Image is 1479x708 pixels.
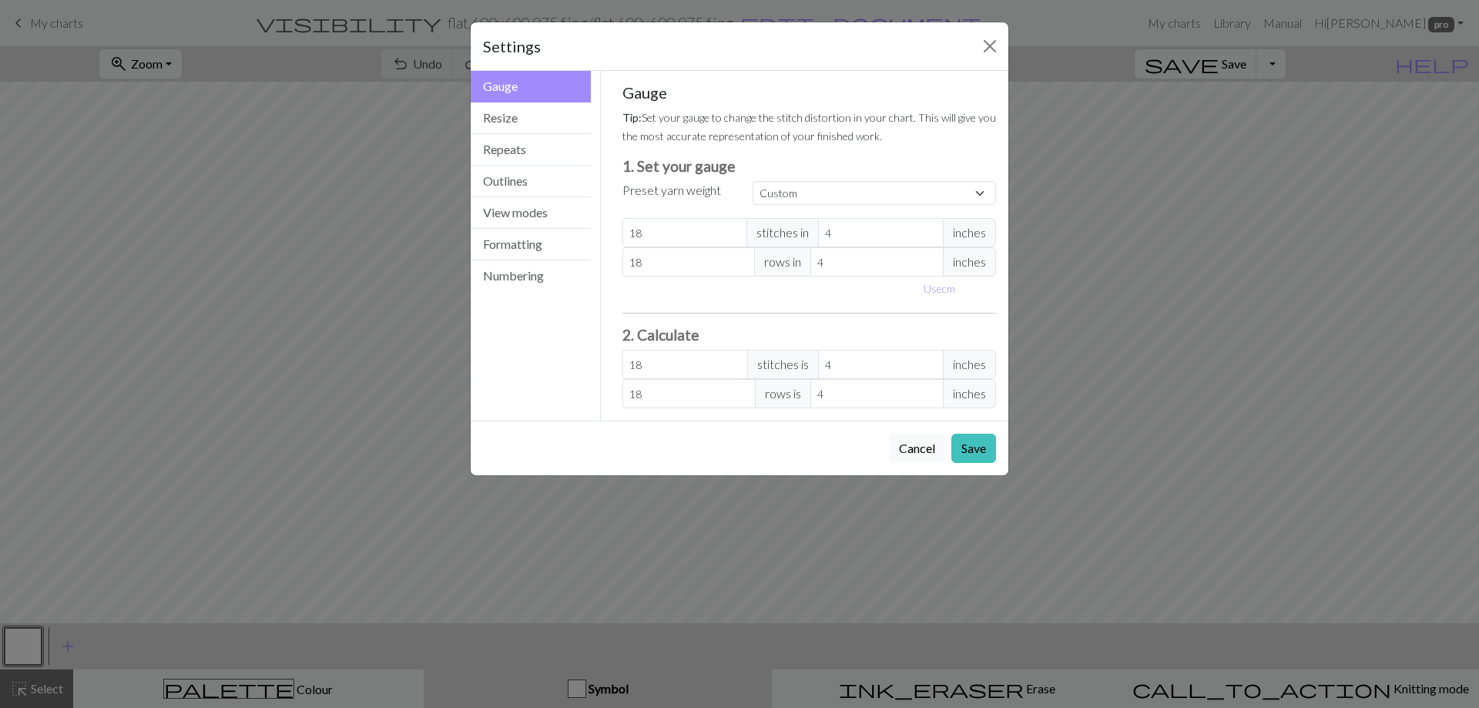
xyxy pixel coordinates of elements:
[622,181,721,200] label: Preset yarn weight
[471,229,591,260] button: Formatting
[622,157,997,175] h3: 1. Set your gauge
[755,379,811,408] span: rows is
[951,434,996,463] button: Save
[622,326,997,344] h3: 2. Calculate
[747,350,819,379] span: stitches is
[622,83,997,102] h5: Gauge
[943,218,996,247] span: inches
[943,350,996,379] span: inches
[471,166,591,197] button: Outlines
[471,71,591,102] button: Gauge
[483,35,541,58] h5: Settings
[917,277,962,300] button: Usecm
[471,134,591,166] button: Repeats
[889,434,945,463] button: Cancel
[943,247,996,277] span: inches
[978,34,1002,59] button: Close
[471,197,591,229] button: View modes
[471,260,591,291] button: Numbering
[622,111,642,124] strong: Tip:
[471,102,591,134] button: Resize
[622,111,996,143] small: Set your gauge to change the stitch distortion in your chart. This will give you the most accurat...
[746,218,819,247] span: stitches in
[943,379,996,408] span: inches
[754,247,811,277] span: rows in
